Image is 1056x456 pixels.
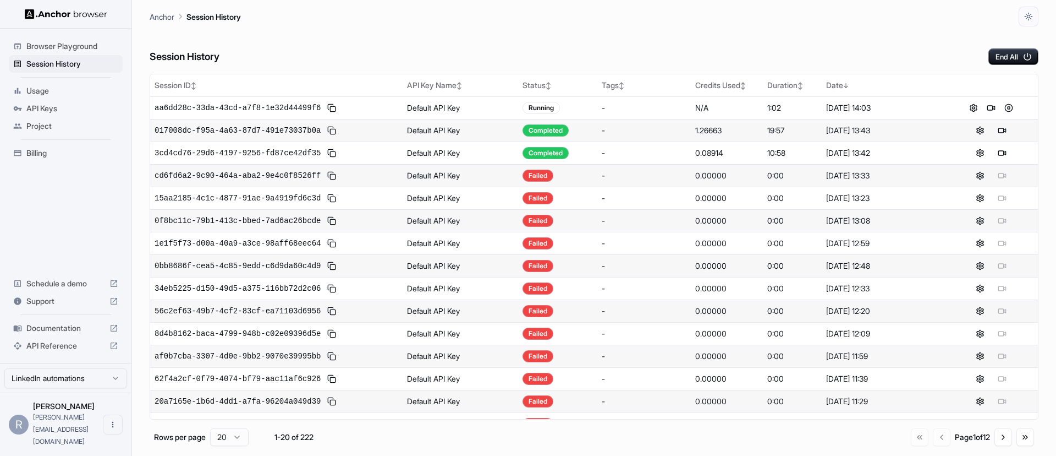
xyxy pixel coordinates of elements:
div: 0:00 [767,193,817,204]
span: 0bb8686f-cea5-4c85-9edd-c6d9da60c4d9 [155,260,321,272]
div: Duration [767,80,817,91]
div: Failed [522,328,553,340]
span: Billing [26,148,118,159]
div: - [602,125,686,136]
div: 1.26663 [695,125,758,136]
div: 0:00 [767,306,817,317]
div: Failed [522,350,553,362]
div: Billing [9,144,123,162]
span: 1e1f5f73-d00a-40a9-a3ce-98aff68eec64 [155,238,321,249]
div: Session History [9,55,123,73]
div: 0.00000 [695,283,758,294]
td: Default API Key [403,119,518,142]
div: 0:00 [767,238,817,249]
div: 0.00000 [695,215,758,226]
div: - [602,373,686,384]
span: Ron Reiter [33,401,95,411]
span: 62f4a2cf-0f79-4074-bf79-aac11af6c926 [155,373,321,384]
button: Open menu [103,415,123,435]
div: Support [9,292,123,310]
span: ↕ [740,82,746,90]
span: ↕ [546,82,551,90]
div: 0.00000 [695,306,758,317]
div: 0:00 [767,170,817,181]
div: Browser Playground [9,37,123,55]
div: 0:00 [767,396,817,407]
div: 1:02 [767,102,817,113]
div: N/A [695,102,758,113]
div: [DATE] 12:20 [826,306,940,317]
span: API Reference [26,340,105,351]
span: ↓ [843,82,849,90]
div: 0:00 [767,328,817,339]
div: Failed [522,237,553,249]
div: 0.00000 [695,396,758,407]
div: Date [826,80,940,91]
div: Session ID [155,80,398,91]
div: 0.00000 [695,260,758,272]
td: Default API Key [403,300,518,322]
div: Running [522,102,560,114]
div: Completed [522,124,569,137]
div: 0.00000 [695,170,758,181]
div: [DATE] 11:39 [826,373,940,384]
div: - [602,260,686,272]
span: Usage [26,85,118,96]
div: 0:00 [767,260,817,272]
div: API Reference [9,337,123,355]
div: Failed [522,192,553,204]
div: 0.00000 [695,238,758,249]
span: 56c2ef63-49b7-4cf2-83cf-ea71103d6956 [155,306,321,317]
div: - [602,170,686,181]
td: Default API Key [403,232,518,254]
div: - [602,193,686,204]
div: Project [9,117,123,135]
div: R [9,415,29,435]
div: [DATE] 13:08 [826,215,940,226]
div: 0.08914 [695,148,758,159]
div: API Keys [9,100,123,117]
td: Default API Key [403,142,518,164]
div: 0:00 [767,283,817,294]
div: 19:57 [767,125,817,136]
nav: breadcrumb [150,10,241,23]
div: 0:00 [767,351,817,362]
div: Tags [602,80,686,91]
span: Schedule a demo [26,278,105,289]
button: End All [988,48,1038,65]
td: Default API Key [403,164,518,187]
div: - [602,215,686,226]
td: Default API Key [403,412,518,435]
span: API Keys [26,103,118,114]
td: Default API Key [403,254,518,277]
span: 3cd4cd76-29d6-4197-9256-fd87ce42df35 [155,148,321,159]
span: ↕ [798,82,803,90]
div: - [602,351,686,362]
td: Default API Key [403,345,518,367]
p: Session History [186,11,241,23]
span: 8d4b8162-baca-4799-948b-c02e09396d5e [155,328,321,339]
p: Anchor [150,11,174,23]
span: 34eb5225-d150-49d5-a375-116bb72d2c06 [155,283,321,294]
div: Failed [522,170,553,182]
td: Default API Key [403,277,518,300]
span: Browser Playground [26,41,118,52]
div: Failed [522,283,553,295]
div: 0:00 [767,419,817,430]
div: [DATE] 13:42 [826,148,940,159]
span: ron@sentra.io [33,413,89,446]
div: Documentation [9,319,123,337]
div: Failed [522,418,553,430]
div: Failed [522,395,553,408]
div: [DATE] 11:59 [826,351,940,362]
div: 0.00000 [695,419,758,430]
div: 0.00000 [695,373,758,384]
img: Anchor Logo [25,9,107,19]
div: [DATE] 11:14 [826,419,940,430]
div: [DATE] 13:33 [826,170,940,181]
td: Default API Key [403,96,518,119]
div: Usage [9,82,123,100]
td: Default API Key [403,187,518,209]
div: - [602,238,686,249]
div: [DATE] 12:09 [826,328,940,339]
